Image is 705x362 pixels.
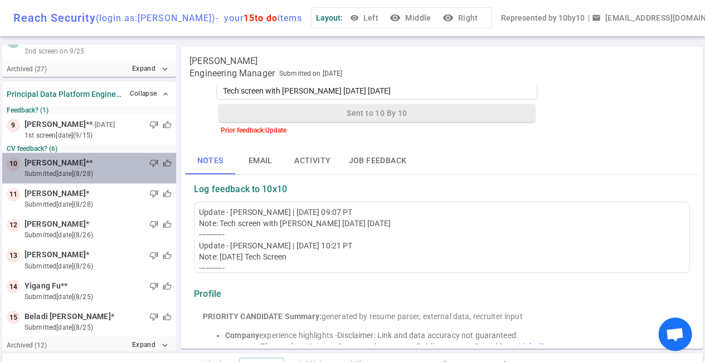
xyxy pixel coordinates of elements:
[349,13,358,22] span: visibility
[25,188,86,199] span: [PERSON_NAME]
[163,220,172,229] span: thumb_up
[285,148,339,174] button: Activity
[216,126,537,134] div: Prior feedback: Update
[216,13,302,23] span: - your items
[387,8,435,28] button: visibilityMiddle
[7,341,47,349] small: Archived ( 12 )
[279,68,342,79] span: Submitted on [DATE]
[7,145,172,153] small: CV feedback? (6)
[189,68,275,79] span: Engineering Manager
[189,56,257,67] span: [PERSON_NAME]
[93,120,115,130] small: - [DATE]
[149,220,158,229] span: thumb_down
[149,281,158,290] span: thumb_down
[390,12,401,23] i: visibility
[316,13,343,22] span: Layout:
[185,148,698,174] div: basic tabs example
[260,341,680,352] li: : Unicorn, Strong tech company, Public company.
[13,11,302,25] div: Reach Security
[339,148,415,174] button: Job feedback
[337,331,518,340] span: Disclaimer: Link and data accuracy not guaranteed.
[25,218,86,230] span: [PERSON_NAME]
[25,261,172,271] small: submitted [DATE] (8/26)
[163,312,172,321] span: thumb_up
[7,249,20,262] div: 13
[163,189,172,198] span: thumb_up
[518,342,548,351] a: LinkedIn
[127,86,172,102] button: Collapse
[440,8,482,28] button: visibilityRight
[149,120,158,129] span: thumb_down
[163,120,172,129] span: thumb_up
[163,251,172,260] span: thumb_up
[25,169,172,179] small: submitted [DATE] (8/28)
[7,90,123,99] strong: Principal Data Platform Engineer
[149,189,158,198] span: thumb_down
[658,317,692,351] div: Open chat
[25,310,111,322] span: Beladi [PERSON_NAME]
[225,331,259,340] strong: Company
[149,312,158,321] span: thumb_down
[25,230,172,240] small: submitted [DATE] (8/26)
[25,322,172,332] small: submitted [DATE] (8/25)
[442,12,453,23] i: visibility
[129,336,172,353] button: Expandexpand_more
[129,61,172,77] button: Expandexpand_more
[194,184,287,195] strong: Log feedback to 10x10
[25,199,172,209] small: submitted [DATE] (8/28)
[149,251,158,260] span: thumb_down
[244,13,278,23] span: 15 to do
[25,119,86,130] span: [PERSON_NAME]
[260,342,304,351] strong: Ziprecruiter
[474,342,517,351] a: Crunchbase
[7,119,20,132] div: 9
[203,312,322,321] strong: PRIORITY CANDIDATE Summary:
[25,157,86,169] span: [PERSON_NAME]
[7,157,20,170] div: 10
[25,249,86,261] span: [PERSON_NAME]
[185,148,235,174] button: Notes
[7,218,20,232] div: 12
[25,46,84,56] span: 2nd screen on 9/25
[163,281,172,290] span: thumb_up
[160,340,170,350] i: expand_more
[7,106,172,114] small: Feedback? (1)
[347,8,383,28] button: Left
[25,280,61,291] span: Yigang Fu
[96,13,216,23] span: (login as: [PERSON_NAME] )
[216,82,537,100] textarea: Tech screen with [PERSON_NAME] [DATE] [DATE]
[25,130,172,140] small: 1st Screen [DATE] (9/15)
[7,65,47,73] small: Archived ( 27 )
[25,291,172,301] small: submitted [DATE] (8/25)
[7,188,20,201] div: 11
[591,13,600,22] span: email
[163,159,172,168] span: thumb_up
[203,311,680,322] div: generated by resume parser, external data, recruiter input
[194,288,221,300] strong: Profile
[235,148,285,174] button: Email
[7,280,20,293] div: 14
[149,159,158,168] span: thumb_down
[225,330,680,341] li: experience highlights -
[160,64,170,74] i: expand_more
[161,90,170,99] span: expand_less
[7,310,20,324] div: 15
